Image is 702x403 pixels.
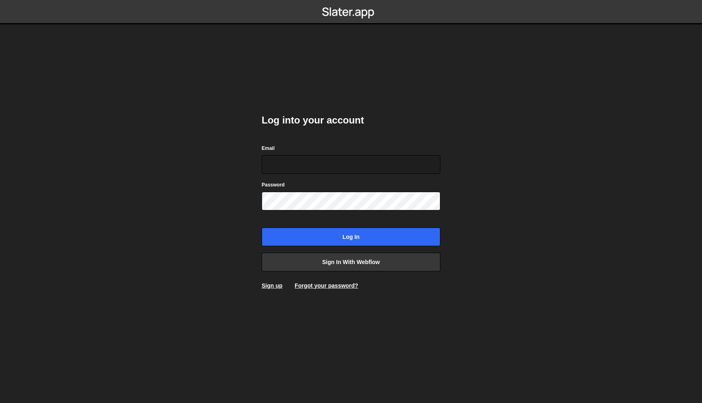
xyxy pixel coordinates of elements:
[262,114,440,127] h2: Log into your account
[295,282,358,289] a: Forgot your password?
[262,227,440,246] input: Log in
[262,253,440,271] a: Sign in with Webflow
[262,282,282,289] a: Sign up
[262,181,285,189] label: Password
[262,144,275,152] label: Email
